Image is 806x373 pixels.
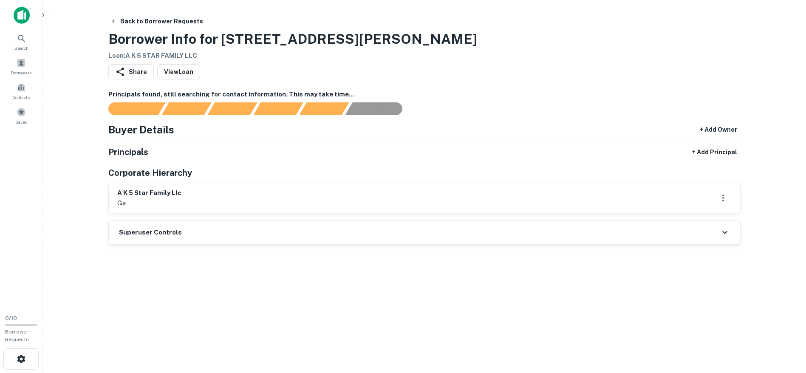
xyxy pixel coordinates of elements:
div: Principals found, still searching for contact information. This may take time... [299,102,349,115]
h3: Borrower Info for [STREET_ADDRESS][PERSON_NAME] [108,29,477,49]
p: ga [117,198,181,208]
h6: Superuser Controls [119,228,182,237]
span: 0 / 10 [5,315,17,322]
div: Sending borrower request to AI... [98,102,162,115]
button: + Add Principal [689,144,741,160]
img: capitalize-icon.png [14,7,30,24]
h6: Principals found, still searching for contact information. This may take time... [108,90,741,99]
span: Saved [15,119,28,125]
a: Search [3,30,40,53]
button: + Add Owner [696,122,741,137]
a: Borrowers [3,55,40,78]
div: Principals found, AI now looking for contact information... [253,102,303,115]
span: Borrowers [11,69,31,76]
a: Contacts [3,79,40,102]
h4: Buyer Details [108,122,174,137]
h5: Corporate Hierarchy [108,167,192,179]
div: Documents found, AI parsing details... [207,102,257,115]
button: Back to Borrower Requests [107,14,206,29]
button: Share [108,64,154,79]
div: AI fulfillment process complete. [345,102,413,115]
h6: Loan : A K 5 STAR FAMILY LLC [108,51,477,61]
h6: a k 5 star family llc [117,188,181,198]
div: Your request is received and processing... [161,102,211,115]
a: Saved [3,104,40,127]
a: ViewLoan [157,64,200,79]
h5: Principals [108,146,148,158]
span: Search [14,45,28,51]
span: Borrower Requests [5,329,29,342]
span: Contacts [13,94,30,101]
